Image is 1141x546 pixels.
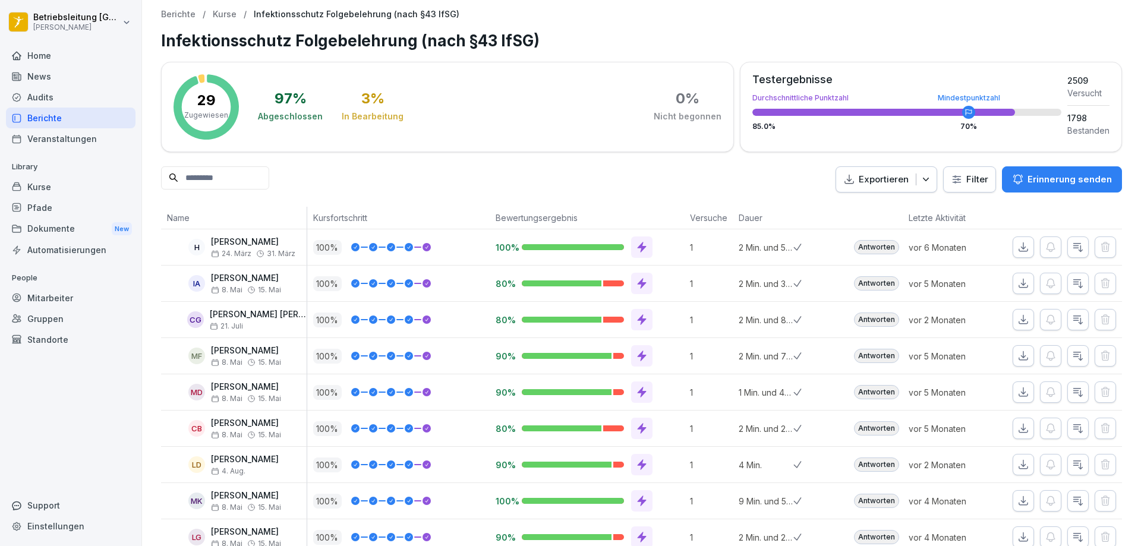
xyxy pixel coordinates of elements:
[752,123,1061,130] div: 85.0 %
[690,241,733,254] p: 1
[6,239,135,260] div: Automatisierungen
[854,349,899,363] div: Antworten
[6,218,135,240] a: DokumenteNew
[313,421,342,436] p: 100 %
[752,74,1061,85] div: Testergebnisse
[690,314,733,326] p: 1
[690,212,727,224] p: Versuche
[859,173,909,187] p: Exportieren
[854,240,899,254] div: Antworten
[496,212,678,224] p: Bewertungsergebnis
[854,494,899,508] div: Antworten
[6,128,135,149] a: Veranstaltungen
[203,10,206,20] p: /
[6,66,135,87] a: News
[33,12,120,23] p: Betriebsleitung [GEOGRAPHIC_DATA]
[313,494,342,509] p: 100 %
[313,349,342,364] p: 100 %
[275,91,307,106] div: 97 %
[258,286,281,294] span: 15. Mai
[211,491,281,501] p: [PERSON_NAME]
[496,495,512,507] p: 100%
[854,313,899,327] div: Antworten
[739,212,787,224] p: Dauer
[258,431,281,439] span: 15. Mai
[6,157,135,176] p: Library
[739,531,793,544] p: 2 Min. und 24 Sek.
[739,459,793,471] p: 4 Min.
[496,532,512,543] p: 90%
[197,93,216,108] p: 29
[258,394,281,403] span: 15. Mai
[1067,112,1110,124] div: 1798
[188,529,205,545] div: LG
[496,314,512,326] p: 80%
[313,457,342,472] p: 100 %
[854,457,899,472] div: Antworten
[676,91,699,106] div: 0 %
[211,418,281,428] p: [PERSON_NAME]
[167,212,301,224] p: Name
[211,455,279,465] p: [PERSON_NAME]
[6,269,135,288] p: People
[496,351,512,362] p: 90%
[690,495,733,507] p: 1
[211,394,242,403] span: 8. Mai
[313,240,342,255] p: 100 %
[187,311,204,328] div: CG
[313,276,342,291] p: 100 %
[739,422,793,435] p: 2 Min. und 20 Sek.
[960,123,977,130] div: 70 %
[184,110,228,121] p: Zugewiesen
[6,45,135,66] a: Home
[739,495,793,507] p: 9 Min. und 50 Sek.
[909,277,994,290] p: vor 5 Monaten
[496,459,512,471] p: 90%
[6,308,135,329] a: Gruppen
[909,350,994,362] p: vor 5 Monaten
[909,241,994,254] p: vor 6 Monaten
[6,516,135,536] div: Einstellungen
[188,348,205,364] div: MF
[213,10,237,20] a: Kurse
[313,385,342,400] p: 100 %
[6,87,135,108] div: Audits
[6,288,135,308] div: Mitarbeiter
[211,273,281,283] p: [PERSON_NAME]
[6,218,135,240] div: Dokumente
[211,527,281,537] p: [PERSON_NAME]
[496,387,512,398] p: 90%
[33,23,120,31] p: [PERSON_NAME]
[211,250,251,258] span: 24. März
[944,167,995,192] button: Filter
[690,350,733,362] p: 1
[6,108,135,128] a: Berichte
[752,94,1061,102] div: Durchschnittliche Punktzahl
[211,358,242,367] span: 8. Mai
[313,313,342,327] p: 100 %
[938,94,1000,102] div: Mindestpunktzahl
[6,329,135,350] a: Standorte
[6,176,135,197] a: Kurse
[210,322,243,330] span: 21. Juli
[258,111,323,122] div: Abgeschlossen
[211,382,281,392] p: [PERSON_NAME]
[6,197,135,218] a: Pfade
[854,276,899,291] div: Antworten
[211,286,242,294] span: 8. Mai
[909,212,988,224] p: Letzte Aktivität
[690,422,733,435] p: 1
[690,531,733,544] p: 1
[854,385,899,399] div: Antworten
[739,386,793,399] p: 1 Min. und 42 Sek.
[690,277,733,290] p: 1
[909,386,994,399] p: vor 5 Monaten
[188,384,205,400] div: MD
[909,459,994,471] p: vor 2 Monaten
